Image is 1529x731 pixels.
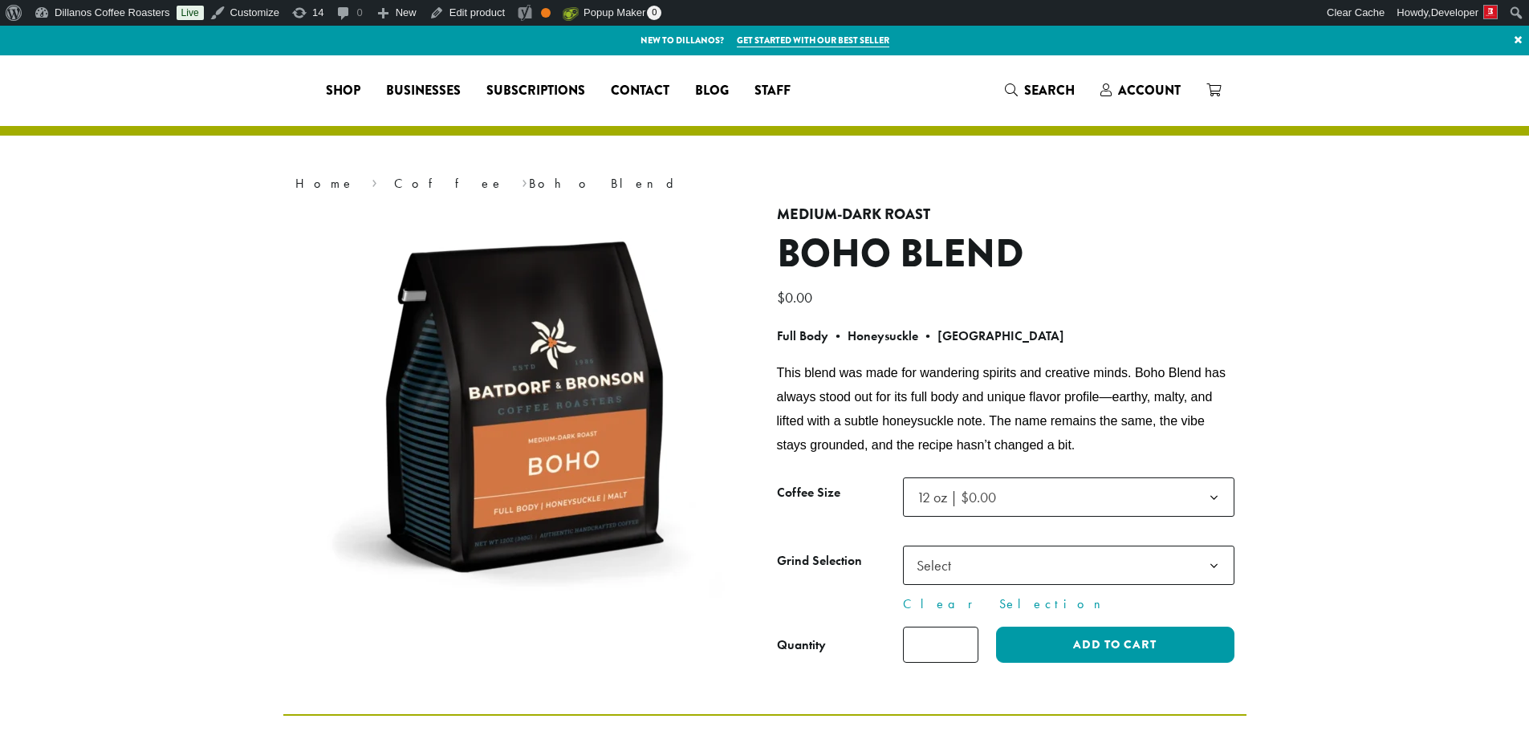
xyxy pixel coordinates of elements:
span: 12 oz | $0.00 [910,481,1012,513]
bdi: 0.00 [777,288,816,307]
span: Select [910,550,967,581]
span: Search [1024,81,1075,99]
img: Boho Blend [323,206,725,607]
span: Staff [754,81,791,101]
b: Full Body • Honeysuckle • [GEOGRAPHIC_DATA] [777,327,1064,344]
a: Coffee [394,175,504,192]
a: Get started with our best seller [737,34,889,47]
span: Businesses [386,81,461,101]
nav: Breadcrumb [295,174,1234,193]
span: Account [1118,81,1181,99]
h1: Boho Blend [777,231,1234,278]
div: Quantity [777,636,826,655]
a: Shop [313,78,373,104]
span: Shop [326,81,360,101]
a: Home [295,175,355,192]
span: 12 oz | $0.00 [917,488,996,506]
span: Blog [695,81,729,101]
span: 12 oz | $0.00 [903,477,1234,517]
label: Coffee Size [777,481,903,505]
a: Search [992,77,1088,104]
span: Contact [611,81,669,101]
span: › [372,169,377,193]
div: OK [541,8,551,18]
input: Product quantity [903,627,978,663]
h4: Medium-Dark Roast [777,206,1234,224]
span: 0 [647,6,661,20]
span: Developer [1431,6,1478,18]
span: Subscriptions [486,81,585,101]
a: Live [177,6,204,20]
span: Select [903,546,1234,585]
span: $ [777,288,785,307]
span: This blend was made for wandering spirits and creative minds. Boho Blend has always stood out for... [777,366,1226,452]
button: Add to cart [996,627,1234,663]
a: Staff [742,78,803,104]
label: Grind Selection [777,550,903,573]
a: × [1507,26,1529,55]
span: › [522,169,527,193]
a: Clear Selection [903,595,1234,614]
